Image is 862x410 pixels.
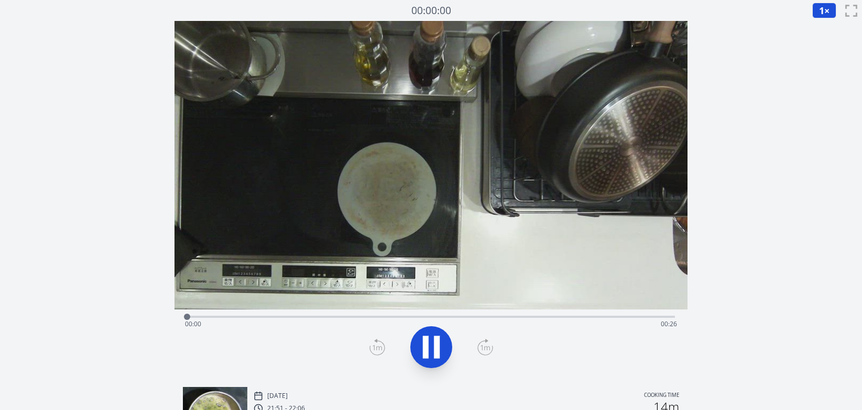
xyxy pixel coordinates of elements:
button: 1× [812,3,836,18]
span: 00:26 [661,319,677,328]
span: 1 [819,4,824,17]
a: 00:00:00 [411,3,451,18]
p: [DATE] [267,392,288,400]
p: Cooking time [644,391,679,401]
